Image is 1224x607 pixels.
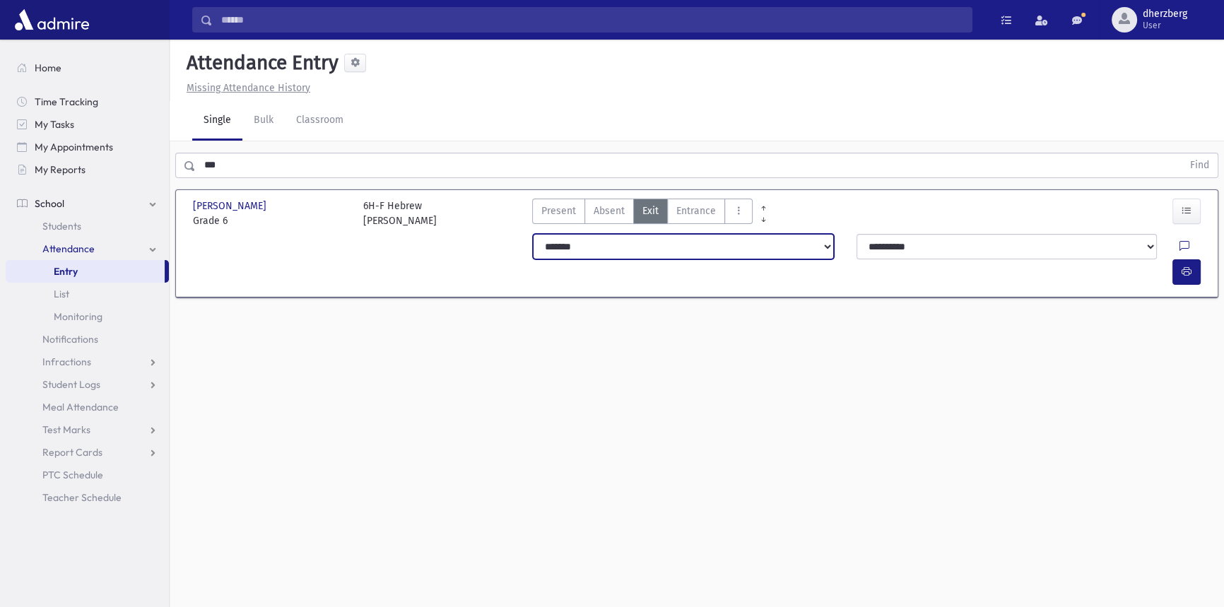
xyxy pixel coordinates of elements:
[42,355,91,368] span: Infractions
[676,204,716,218] span: Entrance
[35,95,98,108] span: Time Tracking
[42,401,119,413] span: Meal Attendance
[285,101,355,141] a: Classroom
[6,305,169,328] a: Monitoring
[242,101,285,141] a: Bulk
[42,423,90,436] span: Test Marks
[181,82,310,94] a: Missing Attendance History
[6,396,169,418] a: Meal Attendance
[193,213,349,228] span: Grade 6
[6,237,169,260] a: Attendance
[213,7,972,33] input: Search
[6,418,169,441] a: Test Marks
[6,486,169,509] a: Teacher Schedule
[187,82,310,94] u: Missing Attendance History
[6,328,169,350] a: Notifications
[42,333,98,346] span: Notifications
[6,441,169,464] a: Report Cards
[192,101,242,141] a: Single
[6,464,169,486] a: PTC Schedule
[42,242,95,255] span: Attendance
[1182,153,1218,177] button: Find
[35,163,86,176] span: My Reports
[193,199,269,213] span: [PERSON_NAME]
[363,199,437,228] div: 6H-F Hebrew [PERSON_NAME]
[35,141,113,153] span: My Appointments
[181,51,339,75] h5: Attendance Entry
[42,220,81,232] span: Students
[642,204,659,218] span: Exit
[6,192,169,215] a: School
[54,265,78,278] span: Entry
[1143,8,1187,20] span: dherzberg
[54,288,69,300] span: List
[532,199,753,228] div: AttTypes
[594,204,625,218] span: Absent
[6,260,165,283] a: Entry
[1143,20,1187,31] span: User
[42,468,103,481] span: PTC Schedule
[35,197,64,210] span: School
[11,6,93,34] img: AdmirePro
[541,204,576,218] span: Present
[42,378,100,391] span: Student Logs
[42,446,102,459] span: Report Cards
[6,158,169,181] a: My Reports
[6,90,169,113] a: Time Tracking
[35,118,74,131] span: My Tasks
[42,491,122,504] span: Teacher Schedule
[54,310,102,323] span: Monitoring
[6,373,169,396] a: Student Logs
[6,57,169,79] a: Home
[6,113,169,136] a: My Tasks
[35,61,61,74] span: Home
[6,215,169,237] a: Students
[6,136,169,158] a: My Appointments
[6,283,169,305] a: List
[6,350,169,373] a: Infractions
